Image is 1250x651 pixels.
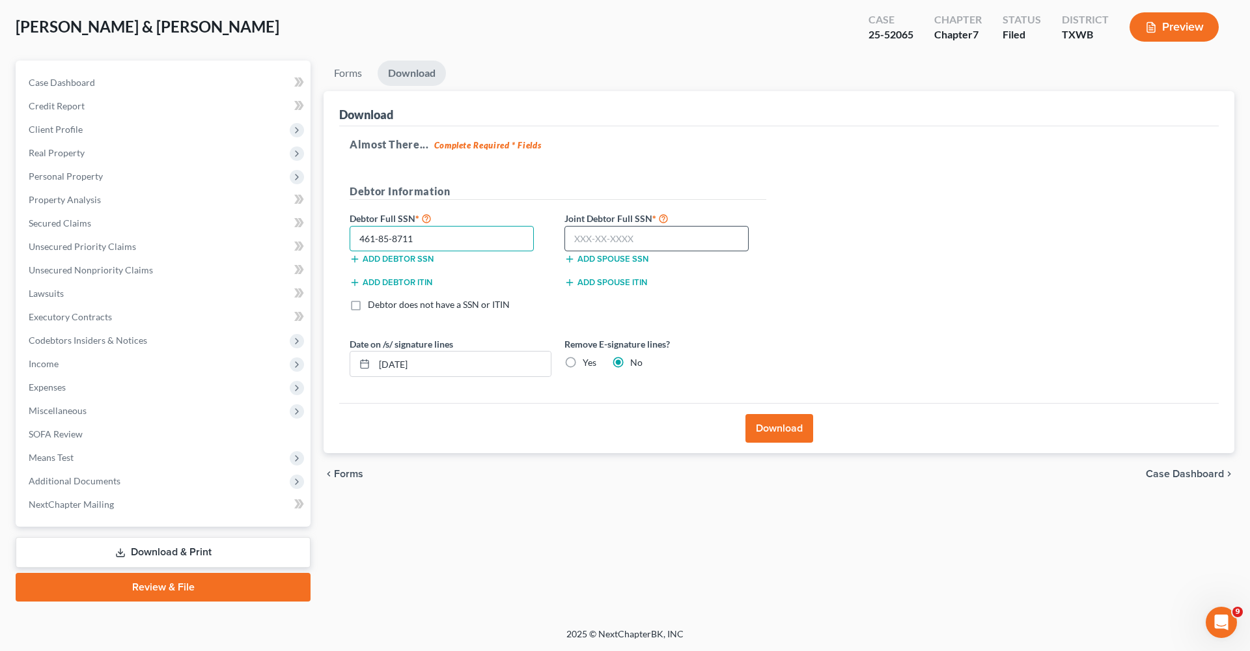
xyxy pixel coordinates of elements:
i: chevron_left [324,469,334,479]
div: Filed [1003,27,1041,42]
span: Executory Contracts [29,311,112,322]
label: Yes [583,356,596,369]
a: Unsecured Priority Claims [18,235,311,258]
span: Means Test [29,452,74,463]
a: Case Dashboard chevron_right [1146,469,1234,479]
input: XXX-XX-XXXX [564,226,749,252]
h5: Almost There... [350,137,1208,152]
i: chevron_right [1224,469,1234,479]
span: Expenses [29,381,66,393]
span: NextChapter Mailing [29,499,114,510]
label: Date on /s/ signature lines [350,337,453,351]
strong: Complete Required * Fields [434,140,542,150]
a: Download & Print [16,537,311,568]
label: No [630,356,643,369]
a: Download [378,61,446,86]
label: Joint Debtor Full SSN [558,210,773,226]
button: Download [745,414,813,443]
a: Forms [324,61,372,86]
div: 2025 © NextChapterBK, INC [254,628,996,651]
div: Download [339,107,393,122]
span: Case Dashboard [1146,469,1224,479]
button: Preview [1130,12,1219,42]
span: Property Analysis [29,194,101,205]
div: Chapter [934,12,982,27]
iframe: Intercom live chat [1206,607,1237,638]
input: XXX-XX-XXXX [350,226,534,252]
label: Debtor Full SSN [343,210,558,226]
button: Add debtor SSN [350,254,434,264]
h5: Debtor Information [350,184,766,200]
span: Unsecured Priority Claims [29,241,136,252]
div: Chapter [934,27,982,42]
span: Codebtors Insiders & Notices [29,335,147,346]
a: Credit Report [18,94,311,118]
span: Client Profile [29,124,83,135]
span: Real Property [29,147,85,158]
a: Case Dashboard [18,71,311,94]
span: 7 [973,28,979,40]
a: Unsecured Nonpriority Claims [18,258,311,282]
label: Remove E-signature lines? [564,337,766,351]
a: Property Analysis [18,188,311,212]
button: Add spouse SSN [564,254,648,264]
div: District [1062,12,1109,27]
span: Miscellaneous [29,405,87,416]
span: Forms [334,469,363,479]
div: Status [1003,12,1041,27]
span: Case Dashboard [29,77,95,88]
button: Add debtor ITIN [350,277,432,288]
button: chevron_left Forms [324,469,381,479]
a: Lawsuits [18,282,311,305]
span: Unsecured Nonpriority Claims [29,264,153,275]
span: SOFA Review [29,428,83,439]
span: Income [29,358,59,369]
a: Review & File [16,573,311,602]
a: Secured Claims [18,212,311,235]
span: 9 [1232,607,1243,617]
label: Debtor does not have a SSN or ITIN [368,298,510,311]
a: NextChapter Mailing [18,493,311,516]
input: MM/DD/YYYY [374,352,551,376]
span: Credit Report [29,100,85,111]
a: Executory Contracts [18,305,311,329]
div: 25-52065 [868,27,913,42]
span: Secured Claims [29,217,91,229]
span: Additional Documents [29,475,120,486]
button: Add spouse ITIN [564,277,647,288]
div: Case [868,12,913,27]
a: SOFA Review [18,422,311,446]
span: Personal Property [29,171,103,182]
span: [PERSON_NAME] & [PERSON_NAME] [16,17,279,36]
div: TXWB [1062,27,1109,42]
span: Lawsuits [29,288,64,299]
